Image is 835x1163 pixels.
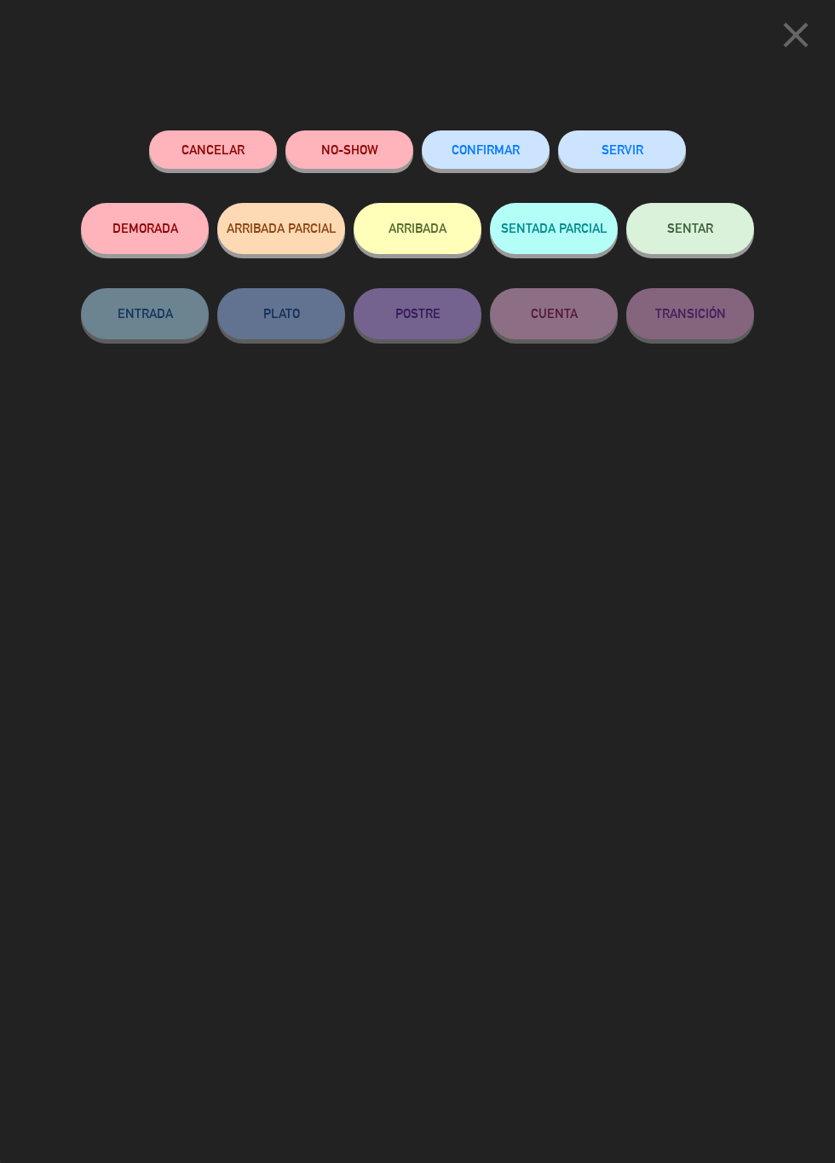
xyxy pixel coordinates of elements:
[149,130,277,169] button: Cancelar
[490,203,618,254] button: SENTADA PARCIAL
[81,203,209,254] button: DEMORADA
[558,130,686,169] button: SERVIR
[227,221,337,235] span: ARRIBADA PARCIAL
[769,13,822,63] button: close
[775,14,817,56] i: close
[626,203,754,254] button: SENTAR
[667,221,713,235] span: SENTAR
[626,288,754,339] button: TRANSICIÓN
[217,203,345,254] button: ARRIBADA PARCIAL
[452,142,520,157] span: CONFIRMAR
[490,288,618,339] button: CUENTA
[422,130,550,169] button: CONFIRMAR
[285,130,413,169] button: NO-SHOW
[354,203,481,254] button: ARRIBADA
[81,288,209,339] button: ENTRADA
[354,288,481,339] button: POSTRE
[217,288,345,339] button: PLATO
